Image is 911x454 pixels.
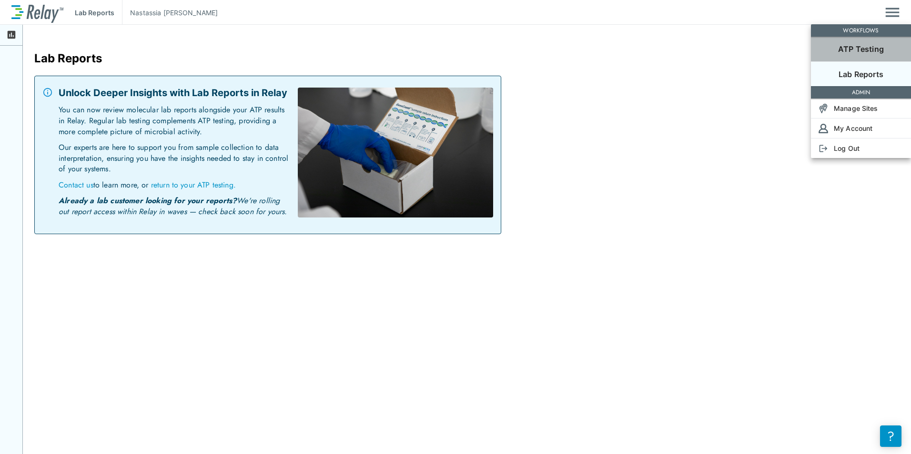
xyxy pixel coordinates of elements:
[819,104,828,113] img: Sites
[838,43,884,55] p: ATP Testing
[813,88,909,97] p: ADMIN
[834,123,872,133] p: My Account
[834,103,878,113] p: Manage Sites
[819,144,828,153] img: Log Out Icon
[834,143,860,153] p: Log Out
[880,425,901,447] iframe: Resource center
[819,124,828,133] img: Account
[839,69,883,80] p: Lab Reports
[813,26,909,35] p: WORKFLOWS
